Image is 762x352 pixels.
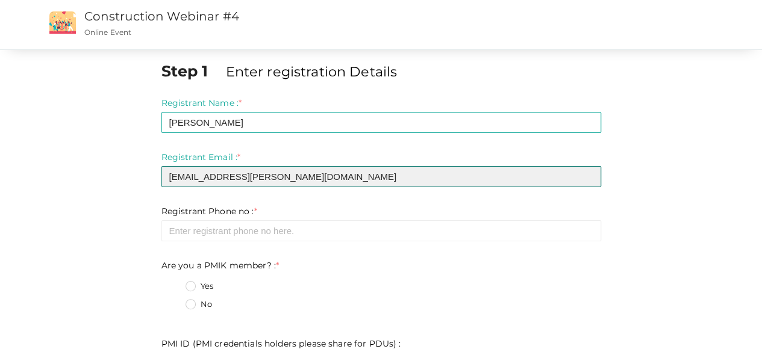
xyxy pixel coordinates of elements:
img: event2.png [49,11,76,34]
input: Enter registrant email here. [161,166,601,187]
label: Yes [186,280,213,292]
input: Enter registrant name here. [161,112,601,133]
p: Online Event [84,27,466,37]
input: Enter registrant phone no here. [161,220,601,241]
a: Construction Webinar #4 [84,9,239,23]
label: Registrant Email : [161,151,241,163]
label: Registrant Name : [161,97,242,109]
label: Registrant Phone no : [161,205,257,217]
label: No [186,298,212,310]
label: Are you a PMIK member? : [161,259,280,271]
label: Enter registration Details [225,62,397,81]
label: Step 1 [161,60,223,82]
label: PMI ID (PMI credentials holders please share for PDUs) : [161,338,401,350]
